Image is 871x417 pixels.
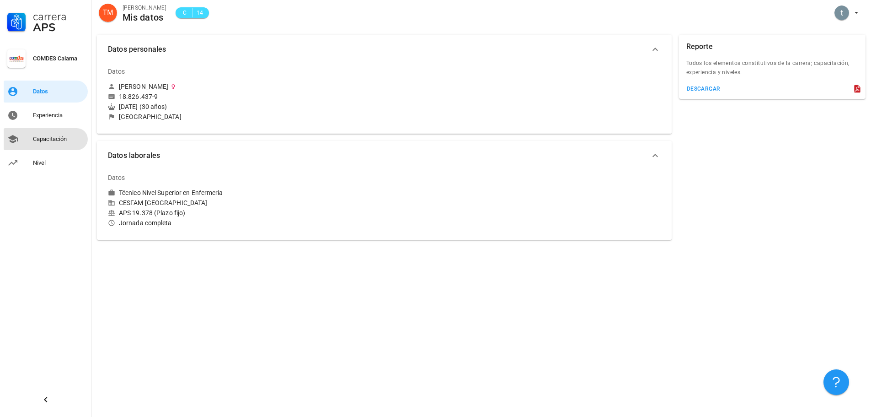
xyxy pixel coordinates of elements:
[196,8,203,17] span: 14
[108,149,650,162] span: Datos laborales
[119,82,168,91] div: [PERSON_NAME]
[33,22,84,33] div: APS
[108,103,380,111] div: [DATE] (30 años)
[97,35,672,64] button: Datos personales
[99,4,117,22] div: avatar
[33,112,84,119] div: Experiencia
[33,11,84,22] div: Carrera
[119,189,223,197] div: Técnico Nivel Superior en Enfermeria
[123,12,166,22] div: Mis datos
[108,60,125,82] div: Datos
[123,3,166,12] div: [PERSON_NAME]
[108,209,380,217] div: APS 19.378 (Plazo fijo)
[4,152,88,174] a: Nivel
[33,135,84,143] div: Capacitación
[4,128,88,150] a: Capacitación
[181,8,188,17] span: C
[108,167,125,189] div: Datos
[33,88,84,95] div: Datos
[108,199,380,207] div: CESFAM [GEOGRAPHIC_DATA]
[4,104,88,126] a: Experiencia
[97,141,672,170] button: Datos laborales
[679,59,866,82] div: Todos los elementos constitutivos de la carrera; capacitación, experiencia y niveles.
[33,55,84,62] div: COMDES Calama
[102,4,113,22] span: TM
[119,113,182,121] div: [GEOGRAPHIC_DATA]
[108,43,650,56] span: Datos personales
[683,82,724,95] button: descargar
[686,86,721,92] div: descargar
[119,92,158,101] div: 18.826.437-9
[686,35,713,59] div: Reporte
[4,81,88,103] a: Datos
[834,5,849,20] div: avatar
[33,159,84,167] div: Nivel
[108,219,380,227] div: Jornada completa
